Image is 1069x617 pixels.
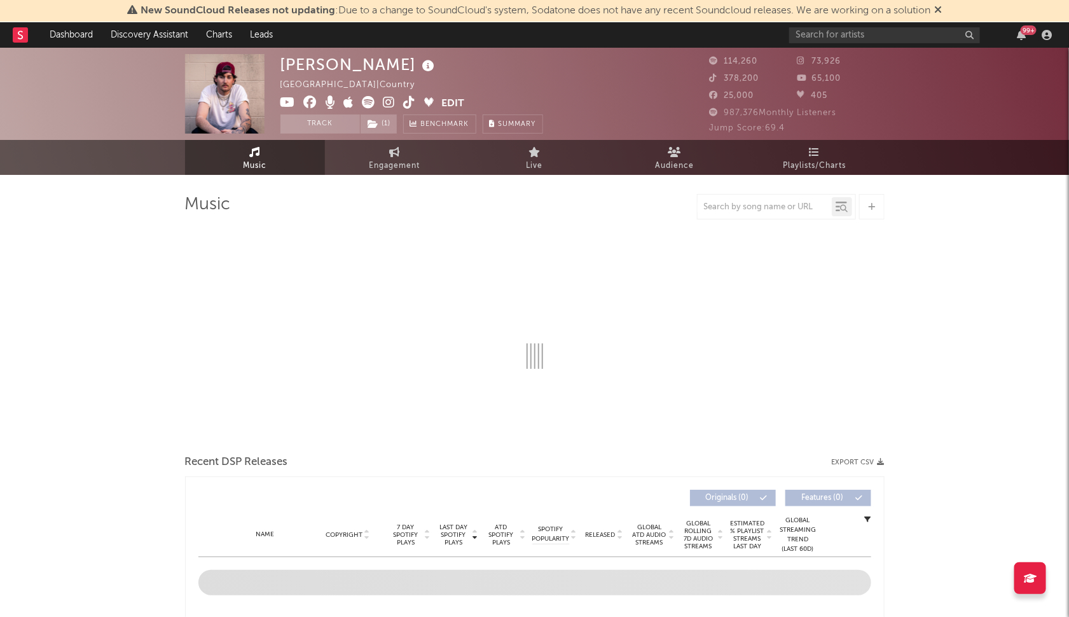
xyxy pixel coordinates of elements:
[783,158,846,174] span: Playlists/Charts
[785,490,871,506] button: Features(0)
[369,158,420,174] span: Engagement
[605,140,745,175] a: Audience
[681,520,716,550] span: Global Rolling 7D Audio Streams
[241,22,282,48] a: Leads
[442,96,465,112] button: Edit
[532,525,569,544] span: Spotify Popularity
[710,92,754,100] span: 25,000
[102,22,197,48] a: Discovery Assistant
[1021,25,1037,35] div: 99 +
[499,121,536,128] span: Summary
[185,140,325,175] a: Music
[361,114,397,134] button: (1)
[797,92,827,100] span: 405
[745,140,885,175] a: Playlists/Charts
[832,459,885,466] button: Export CSV
[730,520,765,550] span: Estimated % Playlist Streams Last Day
[141,6,930,16] span: : Due to a change to SoundCloud's system, Sodatone does not have any recent Soundcloud releases. ...
[710,57,758,66] span: 114,260
[710,109,837,117] span: 987,376 Monthly Listeners
[527,158,543,174] span: Live
[483,114,543,134] button: Summary
[1017,30,1026,40] button: 99+
[710,124,785,132] span: Jump Score: 69.4
[389,523,423,546] span: 7 Day Spotify Plays
[197,22,241,48] a: Charts
[934,6,942,16] span: Dismiss
[794,494,852,502] span: Features ( 0 )
[797,57,841,66] span: 73,926
[141,6,335,16] span: New SoundCloud Releases not updating
[243,158,266,174] span: Music
[797,74,841,83] span: 65,100
[779,516,817,554] div: Global Streaming Trend (Last 60D)
[690,490,776,506] button: Originals(0)
[632,523,667,546] span: Global ATD Audio Streams
[280,54,438,75] div: [PERSON_NAME]
[280,114,360,134] button: Track
[698,202,832,212] input: Search by song name or URL
[41,22,102,48] a: Dashboard
[698,494,757,502] span: Originals ( 0 )
[437,523,471,546] span: Last Day Spotify Plays
[465,140,605,175] a: Live
[185,455,288,470] span: Recent DSP Releases
[403,114,476,134] a: Benchmark
[655,158,694,174] span: Audience
[224,530,307,539] div: Name
[421,117,469,132] span: Benchmark
[360,114,397,134] span: ( 1 )
[326,531,362,539] span: Copyright
[789,27,980,43] input: Search for artists
[586,531,616,539] span: Released
[485,523,518,546] span: ATD Spotify Plays
[280,78,430,93] div: [GEOGRAPHIC_DATA] | Country
[325,140,465,175] a: Engagement
[710,74,759,83] span: 378,200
